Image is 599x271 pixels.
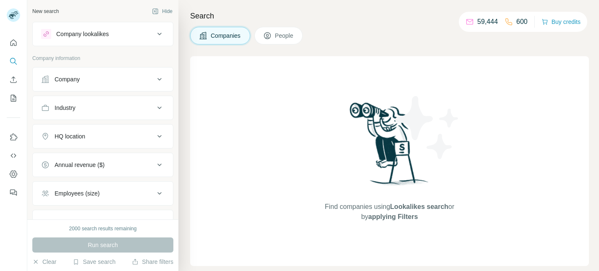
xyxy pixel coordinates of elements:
[390,90,465,165] img: Surfe Illustration - Stars
[477,17,498,27] p: 59,444
[33,98,173,118] button: Industry
[55,161,105,169] div: Annual revenue ($)
[7,35,20,50] button: Quick start
[7,91,20,106] button: My lists
[516,17,528,27] p: 600
[322,202,457,222] span: Find companies using or by
[33,155,173,175] button: Annual revenue ($)
[7,167,20,182] button: Dashboard
[55,75,80,83] div: Company
[33,69,173,89] button: Company
[7,72,20,87] button: Enrich CSV
[541,16,581,28] button: Buy credits
[55,189,99,198] div: Employees (size)
[346,100,433,194] img: Surfe Illustration - Woman searching with binoculars
[7,130,20,145] button: Use Surfe on LinkedIn
[7,54,20,69] button: Search
[211,31,241,40] span: Companies
[190,10,589,22] h4: Search
[146,5,178,18] button: Hide
[55,104,76,112] div: Industry
[390,203,448,210] span: Lookalikes search
[55,132,85,141] div: HQ location
[275,31,294,40] span: People
[56,30,109,38] div: Company lookalikes
[69,225,137,232] div: 2000 search results remaining
[55,218,89,226] div: Technologies
[33,126,173,146] button: HQ location
[32,55,173,62] p: Company information
[73,258,115,266] button: Save search
[132,258,173,266] button: Share filters
[368,213,418,220] span: applying Filters
[32,258,56,266] button: Clear
[33,183,173,203] button: Employees (size)
[33,24,173,44] button: Company lookalikes
[7,148,20,163] button: Use Surfe API
[7,185,20,200] button: Feedback
[32,8,59,15] div: New search
[33,212,173,232] button: Technologies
